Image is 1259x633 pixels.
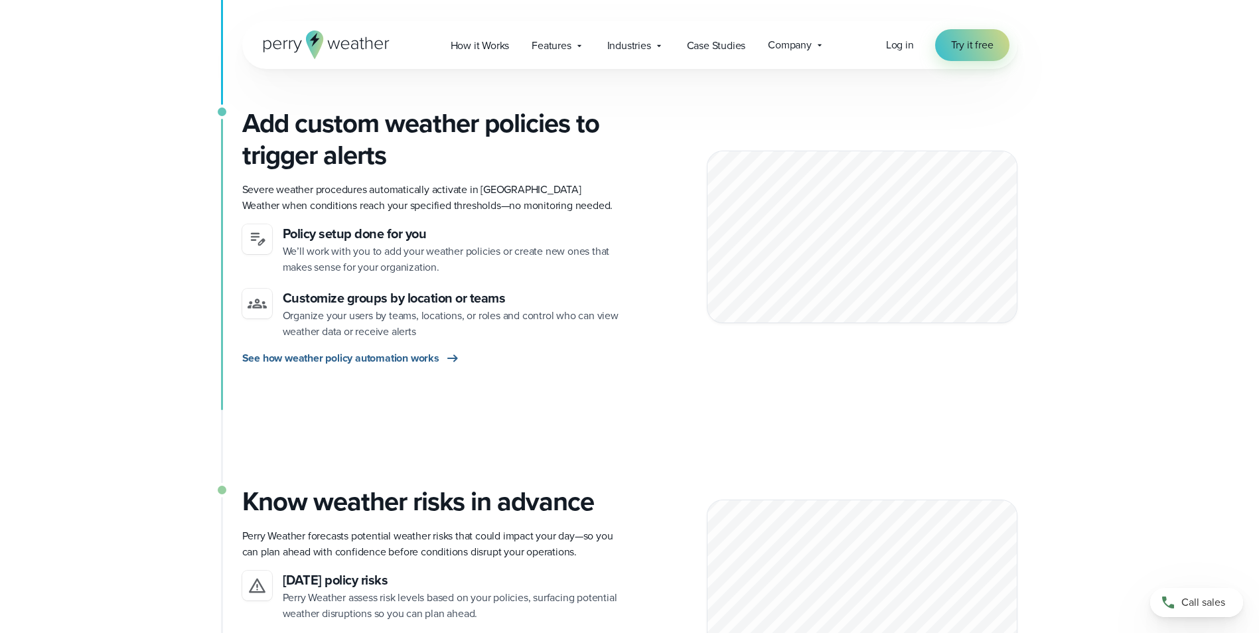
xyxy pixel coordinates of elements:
span: See how weather policy automation works [242,350,439,366]
h4: Customize groups by location or teams [283,289,619,308]
a: How it Works [439,32,521,59]
span: Features [532,38,571,54]
span: Case Studies [687,38,746,54]
span: Company [768,37,812,53]
span: Log in [886,37,914,52]
a: See how weather policy automation works [242,350,461,366]
span: Call sales [1181,595,1225,610]
p: Perry Weather forecasts potential weather risks that could impact your day—so you can plan ahead ... [242,528,619,560]
a: Case Studies [676,32,757,59]
p: Severe weather procedures automatically activate in [GEOGRAPHIC_DATA] Weather when conditions rea... [242,182,619,214]
span: Try it free [951,37,994,53]
p: Perry Weather assess risk levels based on your policies, surfacing potential weather disruptions ... [283,590,619,622]
a: Call sales [1150,588,1243,617]
h4: Policy setup done for you [283,224,619,244]
h3: [DATE] policy risks [283,571,619,590]
span: Industries [607,38,651,54]
a: Log in [886,37,914,53]
p: Organize your users by teams, locations, or roles and control who can view weather data or receiv... [283,308,619,340]
a: Try it free [935,29,1009,61]
p: We’ll work with you to add your weather policies or create new ones that makes sense for your org... [283,244,619,275]
span: How it Works [451,38,510,54]
h3: Add custom weather policies to trigger alerts [242,107,619,171]
h3: Know weather risks in advance [242,486,619,518]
